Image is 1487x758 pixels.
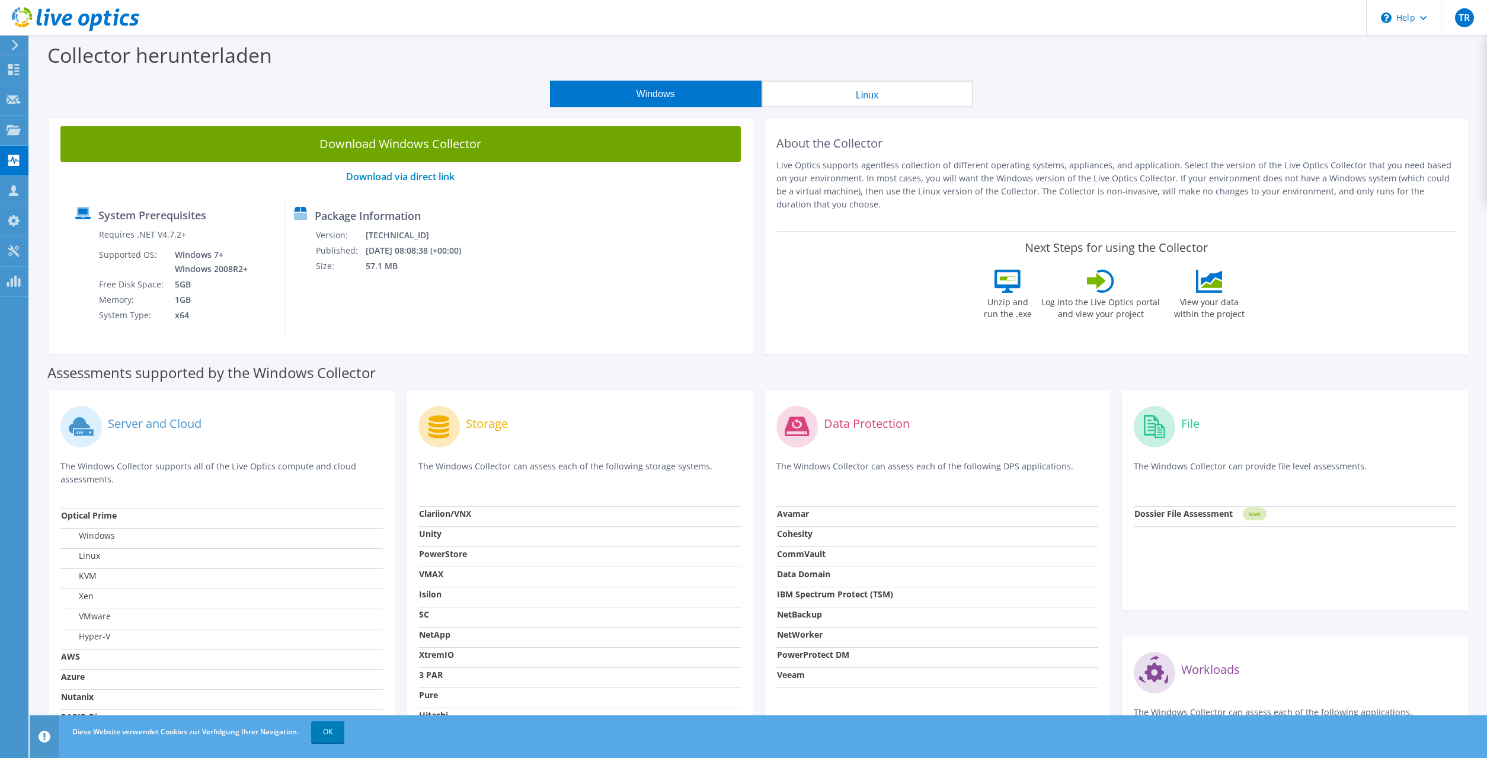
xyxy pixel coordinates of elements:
[419,689,438,701] strong: Pure
[315,243,365,258] td: Published:
[61,510,117,521] strong: Optical Prime
[419,709,448,721] strong: Hitachi
[72,727,299,737] span: Diese Website verwendet Cookies zur Verfolgung Ihrer Navigation.
[166,308,250,323] td: x64
[777,568,830,580] strong: Data Domain
[419,609,429,620] strong: SC
[419,548,467,559] strong: PowerStore
[419,568,443,580] strong: VMAX
[61,610,111,622] label: VMware
[776,159,1457,211] p: Live Optics supports agentless collection of different operating systems, appliances, and applica...
[776,460,1099,484] p: The Windows Collector can assess each of the following DPS applications.
[1025,241,1208,255] label: Next Steps for using the Collector
[61,671,85,682] strong: Azure
[61,651,80,662] strong: AWS
[418,460,741,484] p: The Windows Collector can assess each of the following storage systems.
[61,691,94,702] strong: Nutanix
[108,418,202,430] label: Server and Cloud
[166,277,250,292] td: 5GB
[1455,8,1474,27] span: TR
[346,170,455,183] a: Download via direct link
[776,136,1457,151] h2: About the Collector
[1041,293,1160,320] label: Log into the Live Optics portal and view your project
[777,649,849,660] strong: PowerProtect DM
[824,418,910,430] label: Data Protection
[98,209,206,221] label: System Prerequisites
[1134,508,1233,519] strong: Dossier File Assessment
[98,292,166,308] td: Memory:
[550,81,762,107] button: Windows
[419,669,443,680] strong: 3 PAR
[777,528,813,539] strong: Cohesity
[60,126,741,162] a: Download Windows Collector
[419,528,442,539] strong: Unity
[1166,293,1252,320] label: View your data within the project
[1249,511,1261,517] tspan: NEW!
[60,460,383,486] p: The Windows Collector supports all of the Live Optics compute and cloud assessments.
[311,721,344,743] a: OK
[777,548,826,559] strong: CommVault
[419,508,471,519] strong: Clariion/VNX
[980,293,1035,320] label: Unzip and run the .exe
[61,631,110,642] label: Hyper-V
[61,711,129,722] strong: RAPID Discovery
[419,589,442,600] strong: Isilon
[1134,706,1456,730] p: The Windows Collector can assess each of the following applications.
[365,258,477,274] td: 57.1 MB
[762,81,973,107] button: Linux
[166,292,250,308] td: 1GB
[777,589,893,600] strong: IBM Spectrum Protect (TSM)
[99,229,186,241] label: Requires .NET V4.7.2+
[61,530,115,542] label: Windows
[61,590,94,602] label: Xen
[365,243,477,258] td: [DATE] 08:08:38 (+00:00)
[61,550,100,562] label: Linux
[365,228,477,243] td: [TECHNICAL_ID]
[1181,418,1200,430] label: File
[1134,460,1456,484] p: The Windows Collector can provide file level assessments.
[777,669,805,680] strong: Veeam
[777,508,809,519] strong: Avamar
[98,277,166,292] td: Free Disk Space:
[777,609,822,620] strong: NetBackup
[466,418,508,430] label: Storage
[47,41,272,69] label: Collector herunterladen
[315,210,421,222] label: Package Information
[47,367,376,379] label: Assessments supported by the Windows Collector
[419,649,454,660] strong: XtremIO
[315,228,365,243] td: Version:
[98,247,166,277] td: Supported OS:
[315,258,365,274] td: Size:
[61,570,97,582] label: KVM
[1381,12,1392,23] svg: \n
[98,308,166,323] td: System Type:
[777,629,823,640] strong: NetWorker
[166,247,250,277] td: Windows 7+ Windows 2008R2+
[419,629,450,640] strong: NetApp
[1181,664,1240,676] label: Workloads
